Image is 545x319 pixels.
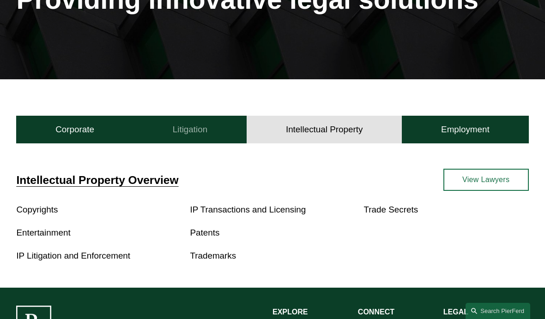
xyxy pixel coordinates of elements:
[16,228,70,237] a: Entertainment
[16,174,178,186] a: Intellectual Property Overview
[466,303,530,319] a: Search this site
[364,205,418,214] a: Trade Secrets
[190,205,306,214] a: IP Transactions and Licensing
[358,308,394,316] strong: CONNECT
[443,169,529,191] a: View Lawyers
[443,308,468,316] strong: LEGAL
[55,124,94,135] h4: Corporate
[441,124,490,135] h4: Employment
[286,124,363,135] h4: Intellectual Property
[16,205,58,214] a: Copyrights
[190,228,219,237] a: Patents
[173,124,207,135] h4: Litigation
[16,251,130,260] a: IP Litigation and Enforcement
[272,308,308,316] strong: EXPLORE
[190,251,236,260] a: Trademarks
